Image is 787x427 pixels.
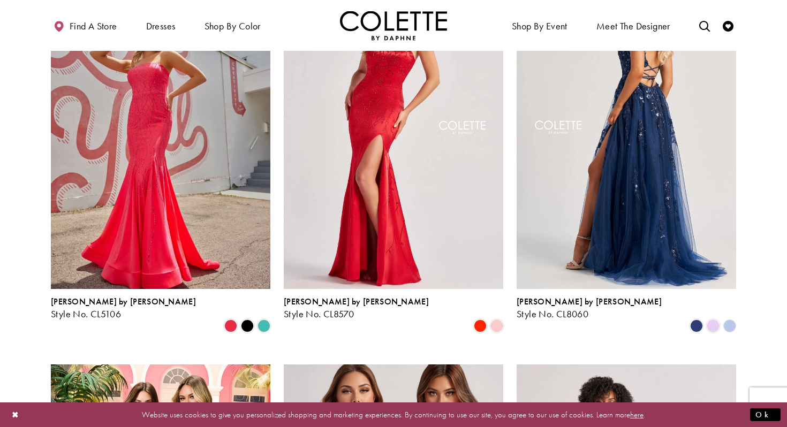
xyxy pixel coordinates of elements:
[202,11,263,40] span: Shop by color
[51,297,196,319] div: Colette by Daphne Style No. CL5106
[77,407,710,422] p: Website uses cookies to give you personalized shopping and marketing experiences. By continuing t...
[509,11,570,40] span: Shop By Event
[146,21,176,32] span: Dresses
[517,297,662,319] div: Colette by Daphne Style No. CL8060
[51,308,121,320] span: Style No. CL5106
[490,319,503,332] i: Ice Pink
[474,319,487,332] i: Scarlet
[594,11,673,40] a: Meet the designer
[51,11,119,40] a: Find a store
[750,408,781,421] button: Submit Dialog
[224,319,237,332] i: Strawberry
[340,11,447,40] a: Visit Home Page
[723,319,736,332] i: Bluebell
[6,405,25,424] button: Close Dialog
[258,319,270,332] i: Turquoise
[517,308,588,320] span: Style No. CL8060
[284,308,354,320] span: Style No. CL8570
[697,11,713,40] a: Toggle search
[241,319,254,332] i: Black
[630,409,644,420] a: here
[720,11,736,40] a: Check Wishlist
[707,319,720,332] i: Lilac
[596,21,670,32] span: Meet the designer
[284,296,429,307] span: [PERSON_NAME] by [PERSON_NAME]
[517,296,662,307] span: [PERSON_NAME] by [PERSON_NAME]
[690,319,703,332] i: Navy Blue
[205,21,261,32] span: Shop by color
[143,11,178,40] span: Dresses
[51,296,196,307] span: [PERSON_NAME] by [PERSON_NAME]
[512,21,567,32] span: Shop By Event
[284,297,429,319] div: Colette by Daphne Style No. CL8570
[70,21,117,32] span: Find a store
[340,11,447,40] img: Colette by Daphne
